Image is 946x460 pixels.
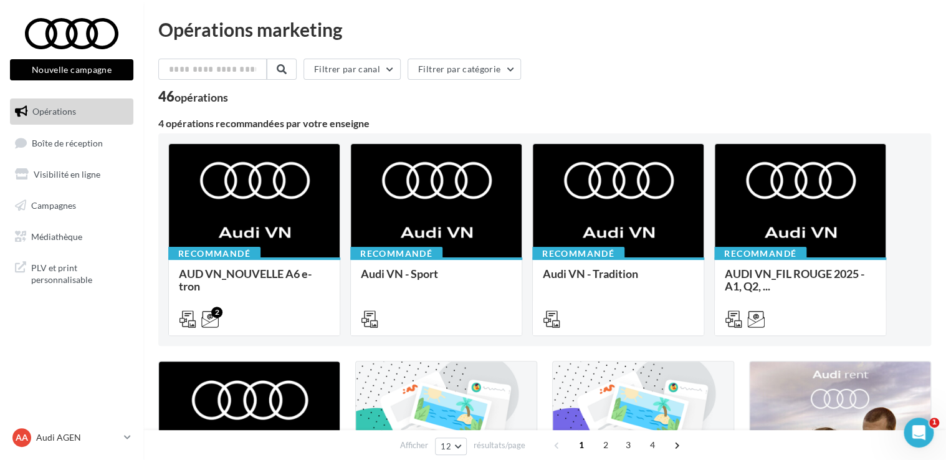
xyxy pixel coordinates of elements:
[350,247,442,261] div: Recommandé
[571,435,591,455] span: 1
[7,98,136,125] a: Opérations
[474,439,525,451] span: résultats/page
[158,118,931,128] div: 4 opérations recommandées par votre enseigne
[408,59,521,80] button: Filtrer par catégorie
[435,438,467,455] button: 12
[32,137,103,148] span: Boîte de réception
[211,307,222,318] div: 2
[158,20,931,39] div: Opérations marketing
[303,59,401,80] button: Filtrer par canal
[179,267,312,293] span: AUD VN_NOUVELLE A6 e-tron
[7,161,136,188] a: Visibilité en ligne
[31,200,76,211] span: Campagnes
[7,224,136,250] a: Médiathèque
[16,431,28,444] span: AA
[714,247,806,261] div: Recommandé
[596,435,616,455] span: 2
[904,418,934,448] iframe: Intercom live chat
[168,247,260,261] div: Recommandé
[643,435,662,455] span: 4
[10,426,133,449] a: AA Audi AGEN
[441,441,451,451] span: 12
[618,435,638,455] span: 3
[31,259,128,286] span: PLV et print personnalisable
[725,267,864,293] span: AUDI VN_FIL ROUGE 2025 - A1, Q2, ...
[36,431,119,444] p: Audi AGEN
[10,59,133,80] button: Nouvelle campagne
[543,267,638,280] span: Audi VN - Tradition
[34,169,100,180] span: Visibilité en ligne
[32,106,76,117] span: Opérations
[7,130,136,156] a: Boîte de réception
[361,267,438,280] span: Audi VN - Sport
[400,439,428,451] span: Afficher
[31,231,82,241] span: Médiathèque
[532,247,624,261] div: Recommandé
[929,418,939,428] span: 1
[158,90,228,103] div: 46
[7,254,136,291] a: PLV et print personnalisable
[174,92,228,103] div: opérations
[7,193,136,219] a: Campagnes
